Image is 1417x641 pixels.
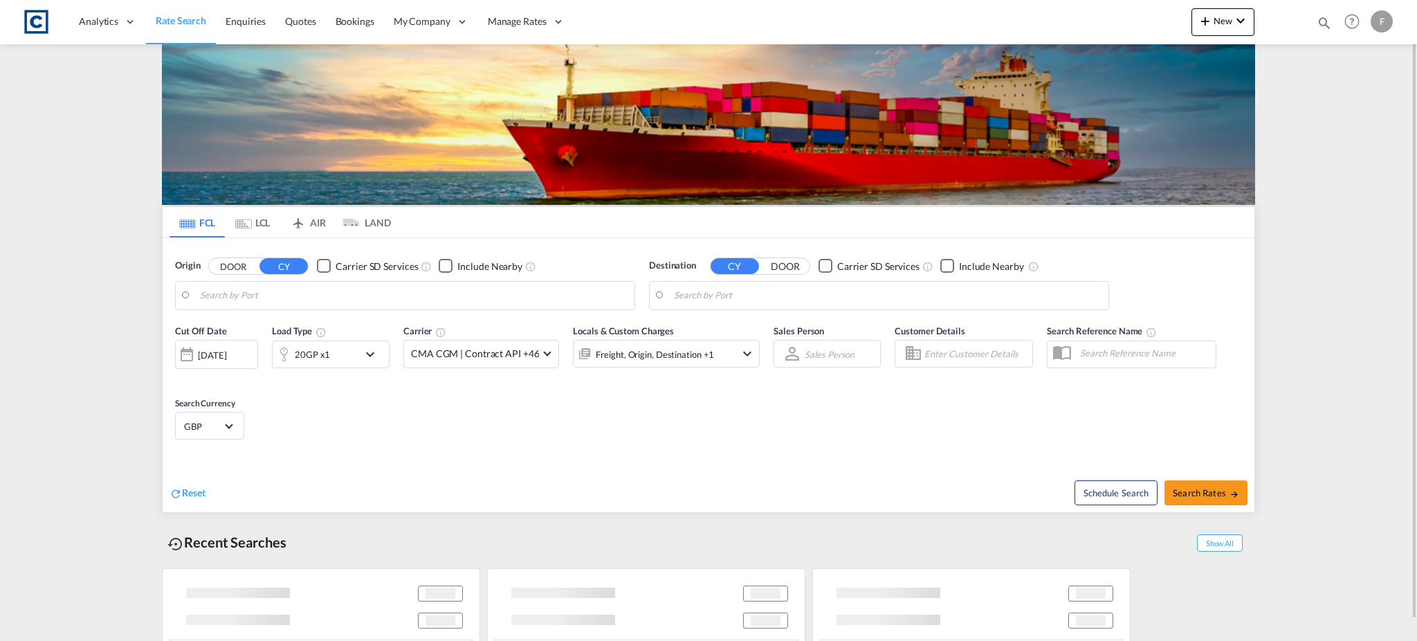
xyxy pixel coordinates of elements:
md-icon: icon-chevron-down [362,346,385,363]
button: Note: By default Schedule search will only considerorigin ports, destination ports and cut off da... [1075,480,1158,505]
img: LCL+%26+FCL+BACKGROUND.png [162,44,1255,205]
md-checkbox: Checkbox No Ink [940,259,1024,273]
span: Search Rates [1173,487,1239,498]
md-icon: Unchecked: Ignores neighbouring ports when fetching rates.Checked : Includes neighbouring ports w... [525,261,536,272]
div: 20GP x1icon-chevron-down [272,341,390,368]
md-checkbox: Checkbox No Ink [439,259,522,273]
md-icon: icon-refresh [170,487,182,500]
div: [DATE] [175,340,258,369]
md-datepicker: Select [175,368,185,386]
span: Quotes [285,15,316,27]
span: Locals & Custom Charges [573,325,674,336]
div: Freight Origin Destination Factory Stuffing [596,345,714,364]
md-tab-item: FCL [170,207,225,237]
button: DOOR [761,258,810,274]
button: CY [711,258,759,274]
div: Origin DOOR CY Checkbox No InkUnchecked: Search for CY (Container Yard) services for all selected... [163,238,1254,512]
div: icon-refreshReset [170,486,205,501]
span: Origin [175,259,200,273]
md-icon: icon-chevron-down [1232,12,1249,29]
div: icon-magnify [1317,15,1332,36]
md-icon: icon-chevron-down [739,345,756,362]
md-icon: icon-information-outline [316,327,327,338]
md-select: Sales Person [803,344,856,364]
div: Carrier SD Services [837,260,920,273]
div: 20GP x1 [295,345,330,364]
div: Include Nearby [959,260,1024,273]
span: Cut Off Date [175,325,227,336]
md-icon: Unchecked: Search for CY (Container Yard) services for all selected carriers.Checked : Search for... [922,261,933,272]
span: Rate Search [156,15,206,26]
md-tab-item: LCL [225,207,280,237]
span: CMA CGM | Contract API +46 [411,347,539,361]
input: Search Reference Name [1073,343,1216,363]
button: DOOR [209,258,257,274]
button: CY [259,258,308,274]
md-icon: icon-arrow-right [1229,489,1239,499]
button: icon-plus 400-fgNewicon-chevron-down [1191,8,1254,36]
span: Destination [649,259,696,273]
span: Customer Details [895,325,965,336]
span: Load Type [272,325,327,336]
div: Freight Origin Destination Factory Stuffingicon-chevron-down [573,340,760,368]
md-icon: icon-backup-restore [167,536,184,552]
span: Manage Rates [488,15,547,28]
md-icon: The selected Trucker/Carrierwill be displayed in the rate results If the rates are from another f... [435,327,446,338]
md-tab-item: AIR [280,207,336,237]
div: [DATE] [198,349,226,361]
md-checkbox: Checkbox No Ink [819,259,920,273]
div: F [1371,10,1393,33]
md-checkbox: Checkbox No Ink [317,259,418,273]
span: Bookings [336,15,374,27]
span: GBP [184,420,223,433]
md-select: Select Currency: £ GBPUnited Kingdom Pound [183,416,237,436]
img: 1fdb9190129311efbfaf67cbb4249bed.jpeg [21,6,52,37]
input: Enter Customer Details [924,343,1028,364]
span: Sales Person [774,325,824,336]
input: Search by Port [200,285,628,306]
md-icon: icon-magnify [1317,15,1332,30]
button: Search Ratesicon-arrow-right [1164,480,1247,505]
div: Help [1340,10,1371,35]
div: Include Nearby [457,260,522,273]
span: Show All [1197,534,1243,552]
span: Help [1340,10,1364,33]
span: Reset [182,487,205,498]
span: Analytics [79,15,118,28]
md-tab-item: LAND [336,207,391,237]
md-icon: Unchecked: Search for CY (Container Yard) services for all selected carriers.Checked : Search for... [421,261,432,272]
md-icon: icon-plus 400-fg [1197,12,1214,29]
div: Carrier SD Services [336,260,418,273]
md-pagination-wrapper: Use the left and right arrow keys to navigate between tabs [170,207,391,237]
span: Search Currency [175,398,235,408]
span: Enquiries [226,15,266,27]
input: Search by Port [674,285,1101,306]
md-icon: Unchecked: Ignores neighbouring ports when fetching rates.Checked : Includes neighbouring ports w... [1028,261,1039,272]
div: Recent Searches [162,527,292,558]
span: New [1197,15,1249,26]
span: Search Reference Name [1047,325,1157,336]
md-icon: Your search will be saved by the below given name [1146,327,1157,338]
span: Carrier [403,325,446,336]
span: My Company [394,15,450,28]
md-icon: icon-airplane [290,215,307,225]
